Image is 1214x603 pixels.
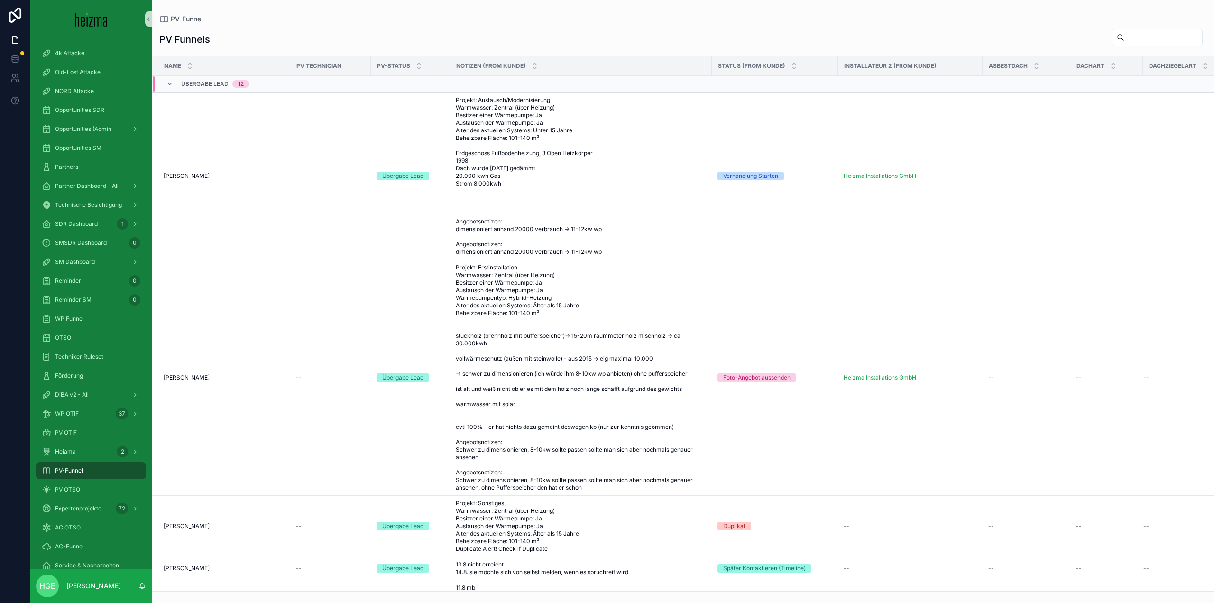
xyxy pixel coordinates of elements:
span: Technische Besichtigung [55,201,122,209]
a: Heizma Installations GmbH [844,172,977,180]
a: DiBA v2 - All [36,386,146,403]
a: Service & Nacharbeiten [36,557,146,574]
a: PV OTSO [36,481,146,498]
a: SM Dashboard [36,253,146,270]
a: [PERSON_NAME] [164,172,285,180]
a: -- [1076,565,1137,572]
div: 0 [129,275,140,287]
span: -- [1143,565,1149,572]
span: Techniker Ruleset [55,353,103,361]
span: DiBA v2 - All [55,391,89,399]
div: Duplikat [723,522,745,530]
span: WP OTIF [55,410,79,417]
span: Reminder [55,277,81,285]
span: [PERSON_NAME] [164,172,210,180]
div: Übergabe Lead [382,522,423,530]
span: -- [1143,522,1149,530]
a: -- [988,374,1065,381]
a: PV-Funnel [159,14,203,24]
div: Übergabe Lead [382,564,423,573]
a: 4k Attacke [36,45,146,62]
a: Partner Dashboard - All [36,177,146,195]
span: Übergabe Lead [181,80,229,88]
a: Projekt: Sonstiges Warmwasser: Zentral (über Heizung) Besitzer einer Wärmepumpe: Ja Austausch der... [456,500,706,553]
a: Opportunities (Admin [36,121,146,138]
span: -- [296,172,302,180]
a: Old-Lost Attacke [36,64,146,81]
a: 13.8 nicht erreicht 14.8. sie möchte sich von selbst melden, wenn es spruchreif wird [456,561,706,576]
a: Opportunities SM [36,139,146,157]
a: Technische Besichtigung [36,196,146,213]
span: Förderung [55,372,83,380]
span: SDR Dashboard [55,220,98,228]
a: SDR Dashboard1 [36,215,146,232]
div: 0 [129,237,140,249]
span: Projekt: Erstinstallation Warmwasser: Zentral (über Heizung) Besitzer einer Wärmepumpe: Ja Austau... [456,264,706,492]
a: -- [1076,374,1137,381]
span: Reminder SM [55,296,92,304]
span: Projekt: Austausch/Modernisierung Warmwasser: Zentral (über Heizung) Besitzer einer Wärmepumpe: J... [456,96,706,256]
span: PV OTSO [55,486,80,493]
span: -- [1076,172,1082,180]
a: Reminder0 [36,272,146,289]
span: -- [988,374,994,381]
a: SMSDR Dashboard0 [36,234,146,251]
div: Später Kontaktieren (Timeline) [723,564,806,573]
span: -- [1076,565,1082,572]
span: Status (from Kunde) [718,62,785,70]
a: Heizma Installations GmbH [844,374,916,381]
a: -- [296,522,365,530]
div: 1 [117,218,128,230]
span: -- [296,565,302,572]
span: 4k Attacke [55,49,84,57]
span: -- [988,522,994,530]
span: PV-Funnel [55,467,83,474]
a: Opportunities SDR [36,102,146,119]
a: [PERSON_NAME] [164,522,285,530]
a: -- [844,565,977,572]
a: PV OTIF [36,424,146,441]
a: NORD Attacke [36,83,146,100]
span: AC OTSO [55,524,81,531]
a: Übergabe Lead [377,373,444,382]
span: -- [988,172,994,180]
span: [PERSON_NAME] [164,522,210,530]
div: Verhandlung Starten [723,172,778,180]
a: WP Funnel [36,310,146,327]
a: Heizma Installations GmbH [844,374,977,381]
span: Partners [55,163,78,171]
a: Verhandlung Starten [717,172,832,180]
div: Foto-Angebot aussenden [723,373,791,382]
span: SMSDR Dashboard [55,239,107,247]
span: -- [844,565,849,572]
a: -- [296,565,365,572]
span: Dachart [1076,62,1104,70]
span: -- [844,522,849,530]
a: WP OTIF37 [36,405,146,422]
span: Opportunities (Admin [55,125,111,133]
a: -- [296,374,365,381]
a: -- [1076,172,1137,180]
h1: PV Funnels [159,33,210,46]
span: AC-Funnel [55,543,84,550]
a: Übergabe Lead [377,564,444,573]
a: [PERSON_NAME] [164,374,285,381]
a: Heizma Installations GmbH [844,172,916,180]
span: SM Dashboard [55,258,95,266]
a: Techniker Ruleset [36,348,146,365]
a: Übergabe Lead [377,172,444,180]
div: 37 [116,408,128,419]
span: OTSO [55,334,71,342]
div: Übergabe Lead [382,373,423,382]
span: -- [1076,522,1082,530]
span: Old-Lost Attacke [55,68,101,76]
span: PV-Funnel [171,14,203,24]
a: Partners [36,158,146,176]
span: Opportunities SDR [55,106,104,114]
span: NORD Attacke [55,87,94,95]
div: 72 [116,503,128,514]
a: -- [1076,522,1137,530]
a: Expertenprojekte72 [36,500,146,517]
